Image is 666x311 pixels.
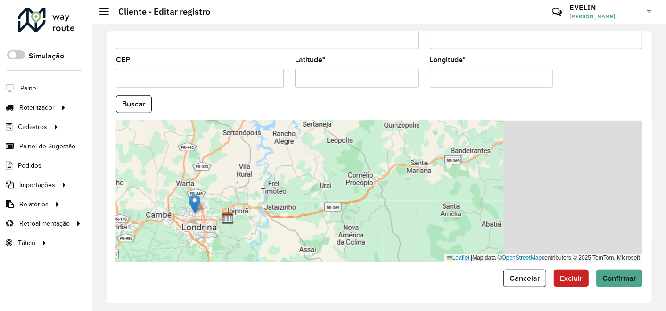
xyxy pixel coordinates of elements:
span: Cancelar [510,274,540,282]
h2: Cliente - Editar registro [109,7,210,17]
span: Retroalimentação [19,219,70,229]
label: Latitude [295,54,325,65]
span: Relatórios [19,199,49,209]
span: [PERSON_NAME] [569,12,640,21]
span: Pedidos [18,161,41,171]
img: CDD Londrina [222,212,234,224]
label: Simulação [29,50,64,62]
button: Cancelar [503,270,546,287]
div: Map data © contributors,© 2025 TomTom, Microsoft [444,254,642,262]
span: Tático [18,238,35,248]
label: CEP [116,54,130,65]
span: Painel [20,83,38,93]
img: Marker [189,194,200,213]
span: Roteirizador [19,103,55,113]
span: Cadastros [18,122,47,132]
a: Leaflet [447,254,469,261]
span: Excluir [560,274,583,282]
button: Confirmar [596,270,642,287]
span: Importações [19,180,55,190]
span: Confirmar [602,274,636,282]
button: Buscar [116,95,152,113]
h3: EVELIN [569,3,640,12]
a: OpenStreetMap [502,254,542,261]
span: | [471,254,472,261]
span: Painel de Sugestão [19,141,75,151]
label: Longitude [430,54,466,65]
button: Excluir [554,270,589,287]
a: Contato Rápido [547,2,567,22]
